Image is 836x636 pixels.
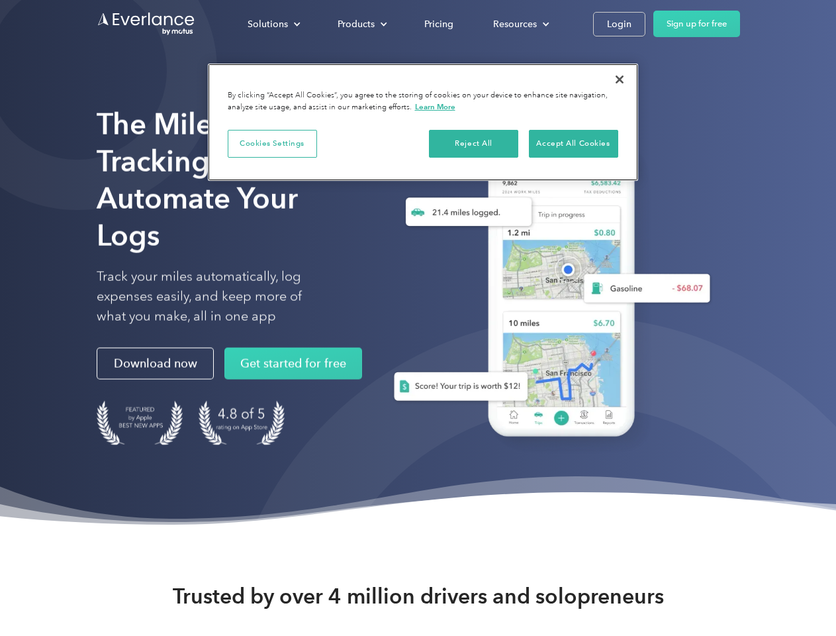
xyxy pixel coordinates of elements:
div: Products [338,16,375,32]
a: Download now [97,348,214,380]
img: Everlance, mileage tracker app, expense tracking app [373,126,721,456]
div: By clicking “Accept All Cookies”, you agree to the storing of cookies on your device to enhance s... [228,90,618,113]
div: Solutions [234,13,311,36]
div: Products [324,13,398,36]
p: Track your miles automatically, log expenses easily, and keep more of what you make, all in one app [97,267,333,327]
a: Sign up for free [653,11,740,37]
img: 4.9 out of 5 stars on the app store [199,401,285,445]
div: Solutions [248,16,288,32]
div: Resources [480,13,560,36]
div: Privacy [208,64,638,181]
a: Get started for free [224,348,362,380]
button: Reject All [429,130,518,158]
div: Resources [493,16,537,32]
a: More information about your privacy, opens in a new tab [415,102,455,111]
button: Accept All Cookies [529,130,618,158]
div: Cookie banner [208,64,638,181]
img: Badge for Featured by Apple Best New Apps [97,401,183,445]
button: Close [605,65,634,94]
a: Go to homepage [97,11,196,36]
a: Login [593,12,645,36]
strong: Trusted by over 4 million drivers and solopreneurs [173,583,664,609]
div: Pricing [424,16,453,32]
button: Cookies Settings [228,130,317,158]
a: Pricing [411,13,467,36]
div: Login [607,16,631,32]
